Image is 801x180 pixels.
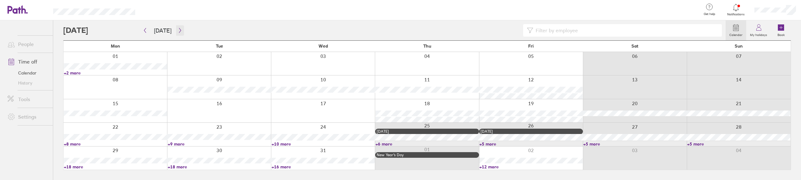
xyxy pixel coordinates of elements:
[726,3,746,16] a: Notifications
[377,153,477,157] div: New Year’s Day
[168,164,271,170] a: +18 more
[631,44,638,49] span: Sat
[423,44,431,49] span: Thu
[375,141,479,147] a: +6 more
[3,93,53,105] a: Tools
[377,129,477,134] div: [DATE]
[272,141,375,147] a: +10 more
[149,25,176,36] button: [DATE]
[771,20,791,40] a: Book
[3,68,53,78] a: Calendar
[3,55,53,68] a: Time off
[726,13,746,16] span: Notifications
[583,141,686,147] a: +5 more
[687,141,790,147] a: +5 more
[64,164,167,170] a: +18 more
[726,31,746,37] label: Calendar
[726,20,746,40] a: Calendar
[699,12,720,16] span: Get help
[774,31,788,37] label: Book
[3,78,53,88] a: History
[479,141,583,147] a: +5 more
[319,44,328,49] span: Wed
[481,129,581,134] div: [DATE]
[64,141,167,147] a: +8 more
[3,38,53,50] a: People
[216,44,223,49] span: Tue
[64,70,167,76] a: +2 more
[272,164,375,170] a: +16 more
[111,44,120,49] span: Mon
[479,164,583,170] a: +12 more
[168,141,271,147] a: +9 more
[746,20,771,40] a: My holidays
[735,44,743,49] span: Sun
[533,24,718,36] input: Filter by employee
[746,31,771,37] label: My holidays
[3,111,53,123] a: Settings
[528,44,534,49] span: Fri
